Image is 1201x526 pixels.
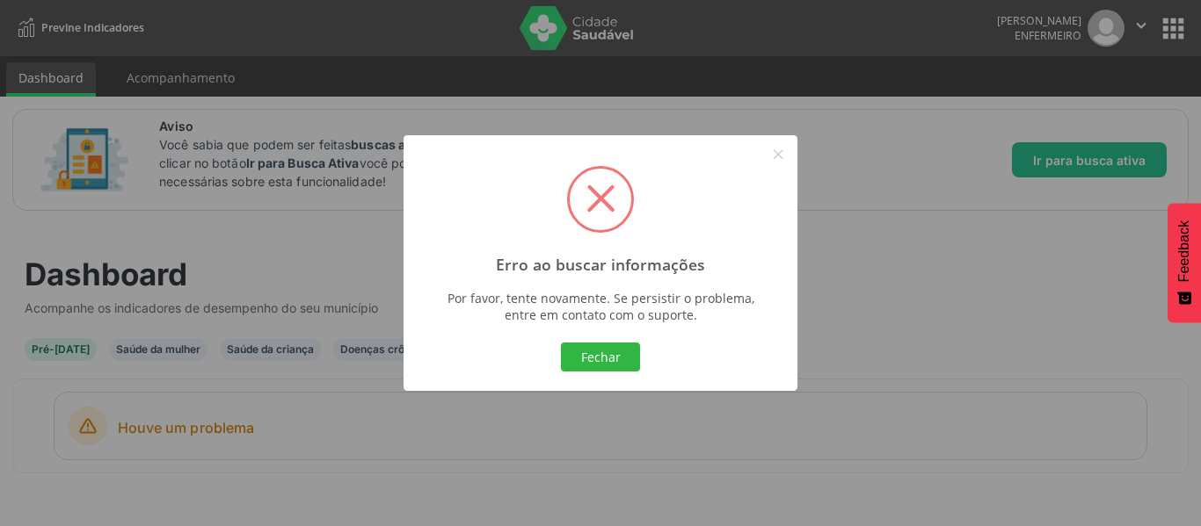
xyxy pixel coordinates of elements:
[1168,203,1201,322] button: Feedback - Mostrar pesquisa
[561,342,640,372] button: Fechar
[439,290,762,323] div: Por favor, tente novamente. Se persistir o problema, entre em contato com o suporte.
[496,256,705,274] h2: Erro ao buscar informações
[1176,220,1192,282] span: Feedback
[763,140,793,169] button: Close this dialog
